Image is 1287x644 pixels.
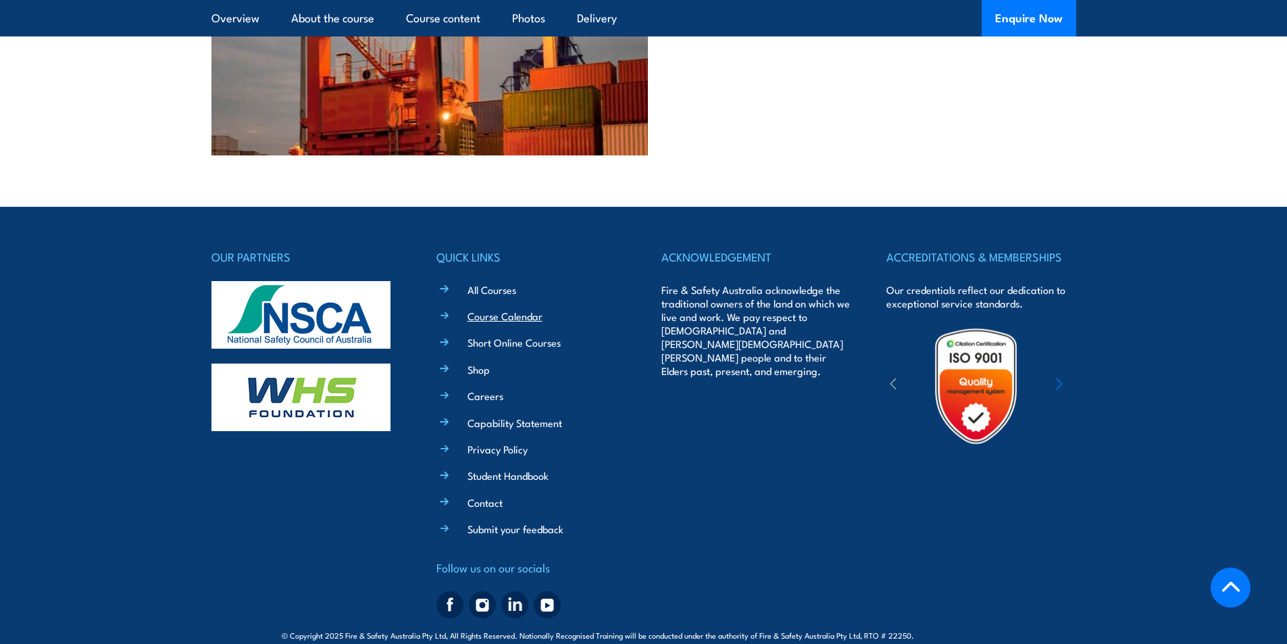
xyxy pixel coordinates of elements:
a: KND Digital [958,628,1005,641]
h4: ACCREDITATIONS & MEMBERSHIPS [886,247,1076,266]
a: Student Handbook [468,468,549,482]
h4: Follow us on our socials [436,558,626,577]
p: Our credentials reflect our dedication to exceptional service standards. [886,283,1076,310]
img: nsca-logo-footer [211,281,390,349]
a: Shop [468,362,490,376]
img: Untitled design (19) [917,327,1035,445]
a: Capability Statement [468,416,562,430]
img: whs-logo-footer [211,364,390,431]
a: Course Calendar [468,309,542,323]
a: Contact [468,495,503,510]
a: Careers [468,389,503,403]
h4: QUICK LINKS [436,247,626,266]
span: © Copyright 2025 Fire & Safety Australia Pty Ltd, All Rights Reserved. Nationally Recognised Trai... [282,628,1005,641]
a: All Courses [468,282,516,297]
h4: OUR PARTNERS [211,247,401,266]
img: ewpa-logo [1036,363,1153,410]
a: Privacy Policy [468,442,528,456]
h4: ACKNOWLEDGEMENT [661,247,851,266]
a: Short Online Courses [468,335,561,349]
a: Submit your feedback [468,522,563,536]
p: Fire & Safety Australia acknowledge the traditional owners of the land on which we live and work.... [661,283,851,378]
span: Site: [930,630,1005,641]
